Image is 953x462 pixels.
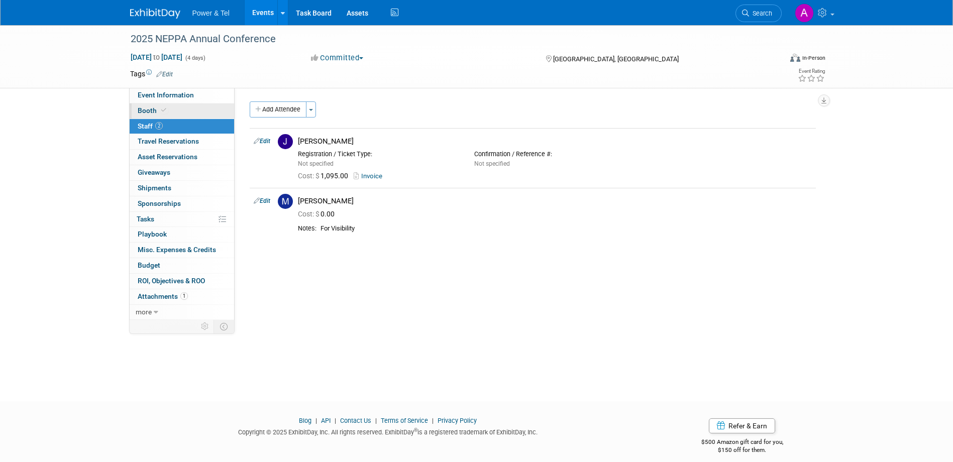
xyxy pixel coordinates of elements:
[137,215,154,223] span: Tasks
[332,417,339,424] span: |
[138,137,199,145] span: Travel Reservations
[795,4,814,23] img: Alina Dorion
[138,122,163,130] span: Staff
[298,137,812,146] div: [PERSON_NAME]
[254,138,270,145] a: Edit
[136,308,152,316] span: more
[155,122,163,130] span: 2
[130,119,234,134] a: Staff2
[661,446,823,454] div: $150 off for them.
[438,417,477,424] a: Privacy Policy
[321,417,331,424] a: API
[298,196,812,206] div: [PERSON_NAME]
[184,55,205,61] span: (4 days)
[298,210,339,218] span: 0.00
[802,54,825,62] div: In-Person
[130,274,234,289] a: ROI, Objectives & ROO
[192,9,230,17] span: Power & Tel
[138,261,160,269] span: Budget
[298,150,459,158] div: Registration / Ticket Type:
[138,246,216,254] span: Misc. Expenses & Credits
[196,320,214,333] td: Personalize Event Tab Strip
[735,5,782,22] a: Search
[307,53,367,63] button: Committed
[278,134,293,149] img: J.jpg
[138,184,171,192] span: Shipments
[138,168,170,176] span: Giveaways
[180,292,188,300] span: 1
[373,417,379,424] span: |
[152,53,161,61] span: to
[130,305,234,320] a: more
[130,181,234,196] a: Shipments
[313,417,320,424] span: |
[474,160,510,167] span: Not specified
[414,427,417,433] sup: ®
[749,10,772,17] span: Search
[130,289,234,304] a: Attachments1
[130,227,234,242] a: Playbook
[130,165,234,180] a: Giveaways
[130,212,234,227] a: Tasks
[790,54,800,62] img: Format-Inperson.png
[127,30,767,48] div: 2025 NEPPA Annual Conference
[138,153,197,161] span: Asset Reservations
[138,91,194,99] span: Event Information
[138,277,205,285] span: ROI, Objectives & ROO
[214,320,234,333] td: Toggle Event Tabs
[298,210,321,218] span: Cost: $
[130,53,183,62] span: [DATE] [DATE]
[798,69,825,74] div: Event Rating
[138,106,168,114] span: Booth
[661,431,823,454] div: $500 Amazon gift card for you,
[474,150,636,158] div: Confirmation / Reference #:
[298,172,321,180] span: Cost: $
[340,417,371,424] a: Contact Us
[381,417,428,424] a: Terms of Service
[161,107,166,113] i: Booth reservation complete
[130,69,173,79] td: Tags
[299,417,311,424] a: Blog
[254,197,270,204] a: Edit
[130,88,234,103] a: Event Information
[354,172,386,180] a: Invoice
[130,425,647,437] div: Copyright © 2025 ExhibitDay, Inc. All rights reserved. ExhibitDay is a registered trademark of Ex...
[298,160,334,167] span: Not specified
[130,196,234,211] a: Sponsorships
[130,103,234,119] a: Booth
[138,292,188,300] span: Attachments
[722,52,826,67] div: Event Format
[130,243,234,258] a: Misc. Expenses & Credits
[138,199,181,207] span: Sponsorships
[130,134,234,149] a: Travel Reservations
[138,230,167,238] span: Playbook
[156,71,173,78] a: Edit
[553,55,679,63] span: [GEOGRAPHIC_DATA], [GEOGRAPHIC_DATA]
[130,150,234,165] a: Asset Reservations
[130,258,234,273] a: Budget
[321,224,812,233] div: For Visibility
[709,418,775,433] a: Refer & Earn
[130,9,180,19] img: ExhibitDay
[430,417,436,424] span: |
[250,101,306,118] button: Add Attendee
[298,224,316,233] div: Notes:
[298,172,352,180] span: 1,095.00
[278,194,293,209] img: M.jpg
